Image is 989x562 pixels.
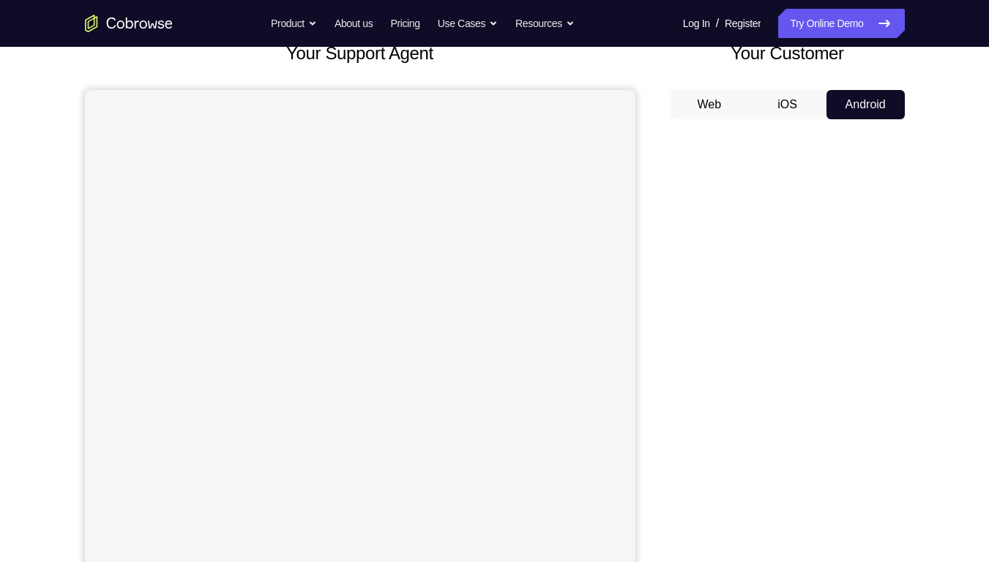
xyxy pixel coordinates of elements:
[671,90,749,119] button: Web
[725,9,761,38] a: Register
[778,9,904,38] a: Try Online Demo
[85,40,635,67] h2: Your Support Agent
[438,9,498,38] button: Use Cases
[671,40,905,67] h2: Your Customer
[716,15,719,32] span: /
[390,9,419,38] a: Pricing
[826,90,905,119] button: Android
[335,9,373,38] a: About us
[683,9,710,38] a: Log In
[85,15,173,32] a: Go to the home page
[515,9,575,38] button: Resources
[748,90,826,119] button: iOS
[271,9,317,38] button: Product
